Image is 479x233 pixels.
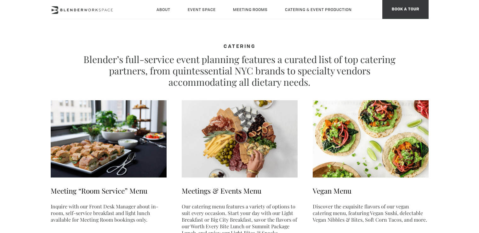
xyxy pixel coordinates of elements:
[313,203,429,223] p: Discover the exquisite flavors of our vegan catering menu, featuring Vegan Sushi, delectable Vega...
[82,44,397,50] h4: CATERING
[82,54,397,88] p: Blender’s full-service event planning features a curated list of top catering partners, from quin...
[182,186,261,195] a: Meetings & Events Menu
[51,203,167,223] p: Inquire with our Front Desk Manager about in-room, self-service breakfast and light lunch availab...
[313,186,351,195] a: Vegan Menu
[51,186,147,195] a: Meeting “Room Service” Menu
